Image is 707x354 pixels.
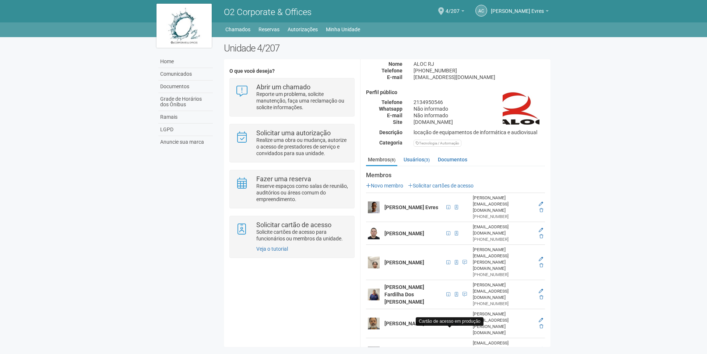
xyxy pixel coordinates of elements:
span: O2 Corporate & Offices [224,7,312,17]
a: Editar membro [539,318,543,323]
a: Solicitar uma autorização Realize uma obra ou mudança, autorize o acesso de prestadores de serviç... [235,130,348,157]
a: Excluir membro [539,234,543,239]
div: Não informado [408,112,551,119]
strong: [PERSON_NAME] Evres [384,204,438,210]
a: Documentos [158,81,213,93]
div: Tecnologia / Automação [414,140,461,147]
img: user.png [368,257,380,268]
img: logo.jpg [156,4,212,48]
div: [DOMAIN_NAME] [408,119,551,125]
div: [PERSON_NAME][EMAIL_ADDRESS][DOMAIN_NAME] [473,282,534,301]
a: Minha Unidade [326,24,360,35]
p: Solicite cartões de acesso para funcionários ou membros da unidade. [256,229,349,242]
a: Editar membro [539,347,543,352]
div: [EMAIL_ADDRESS][DOMAIN_NAME] [473,224,534,236]
img: business.png [503,90,539,126]
a: Editar membro [539,228,543,233]
a: Excluir membro [539,295,543,300]
a: Membros(8) [366,154,397,166]
a: Excluir membro [539,208,543,213]
div: [PHONE_NUMBER] [473,214,534,220]
a: Anuncie sua marca [158,136,213,148]
div: ALOC RJ [408,61,551,67]
img: user.png [368,201,380,213]
div: [PERSON_NAME][EMAIL_ADDRESS][PERSON_NAME][DOMAIN_NAME] [473,247,534,272]
div: [PHONE_NUMBER] [473,301,534,307]
span: 4/207 [446,1,460,14]
a: Excluir membro [539,263,543,268]
strong: Whatsapp [379,106,402,112]
div: [PERSON_NAME][EMAIL_ADDRESS][DOMAIN_NAME] [473,195,534,214]
small: (3) [424,157,430,162]
strong: Fazer uma reserva [256,175,311,183]
a: 4/207 [446,9,464,15]
div: 2134950546 [408,99,551,106]
strong: [PERSON_NAME] [384,230,424,236]
strong: E-mail [387,74,402,80]
a: Editar membro [539,257,543,262]
strong: Site [393,119,402,125]
a: Chamados [225,24,250,35]
a: Excluir membro [539,324,543,329]
a: Ramais [158,111,213,124]
strong: E-mail [387,112,402,118]
a: Usuários(3) [402,154,432,165]
a: Veja o tutorial [256,246,288,252]
a: Grade de Horários dos Ônibus [158,93,213,111]
div: Não informado [408,106,551,112]
strong: [PERSON_NAME] [384,321,424,326]
strong: [PERSON_NAME] [384,260,424,265]
div: [EMAIL_ADDRESS][DOMAIN_NAME] [408,74,551,81]
div: [PERSON_NAME][EMAIL_ADDRESS][PERSON_NAME][DOMAIN_NAME] [473,311,534,336]
a: Editar membro [539,201,543,207]
strong: [PERSON_NAME] Fardilha Dos [PERSON_NAME] [384,284,424,305]
a: Novo membro [366,183,403,189]
a: LGPD [158,124,213,136]
small: (8) [390,157,395,162]
a: AC [475,5,487,17]
div: Cartão de acesso em produção [416,317,483,326]
a: Home [158,56,213,68]
strong: Descrição [379,129,402,135]
a: Autorizações [288,24,318,35]
strong: Categoria [379,140,402,146]
strong: Solicitar uma autorização [256,129,331,137]
a: Solicitar cartão de acesso Solicite cartões de acesso para funcionários ou membros da unidade. [235,222,348,242]
a: [PERSON_NAME] Evres [491,9,549,15]
strong: Telefone [381,99,402,105]
strong: Abrir um chamado [256,83,310,91]
img: user.png [368,228,380,239]
a: Comunicados [158,68,213,81]
p: Reporte um problema, solicite manutenção, faça uma reclamação ou solicite informações. [256,91,349,111]
strong: Nome [388,61,402,67]
div: locação de equipamentos de informática e audiovisual [408,129,551,136]
div: [PHONE_NUMBER] [473,272,534,278]
img: user.png [368,318,380,329]
strong: Membros [366,172,545,179]
strong: Solicitar cartão de acesso [256,221,331,229]
a: Editar membro [539,289,543,294]
a: Abrir um chamado Reporte um problema, solicite manutenção, faça uma reclamação ou solicite inform... [235,84,348,111]
p: Reserve espaços como salas de reunião, auditórios ou áreas comum do empreendimento. [256,183,349,203]
div: [PHONE_NUMBER] [408,67,551,74]
p: Realize uma obra ou mudança, autorize o acesso de prestadores de serviço e convidados para sua un... [256,137,349,157]
strong: Telefone [381,68,402,74]
a: Reservas [258,24,279,35]
h4: Perfil público [366,90,545,95]
h2: Unidade 4/207 [224,43,551,54]
img: user.png [368,289,380,300]
a: Documentos [436,154,469,165]
span: Armando Conceição Evres [491,1,544,14]
h4: O que você deseja? [229,68,354,74]
a: Fazer uma reserva Reserve espaços como salas de reunião, auditórios ou áreas comum do empreendime... [235,176,348,203]
a: Solicitar cartões de acesso [408,183,474,189]
div: [PHONE_NUMBER] [473,236,534,243]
